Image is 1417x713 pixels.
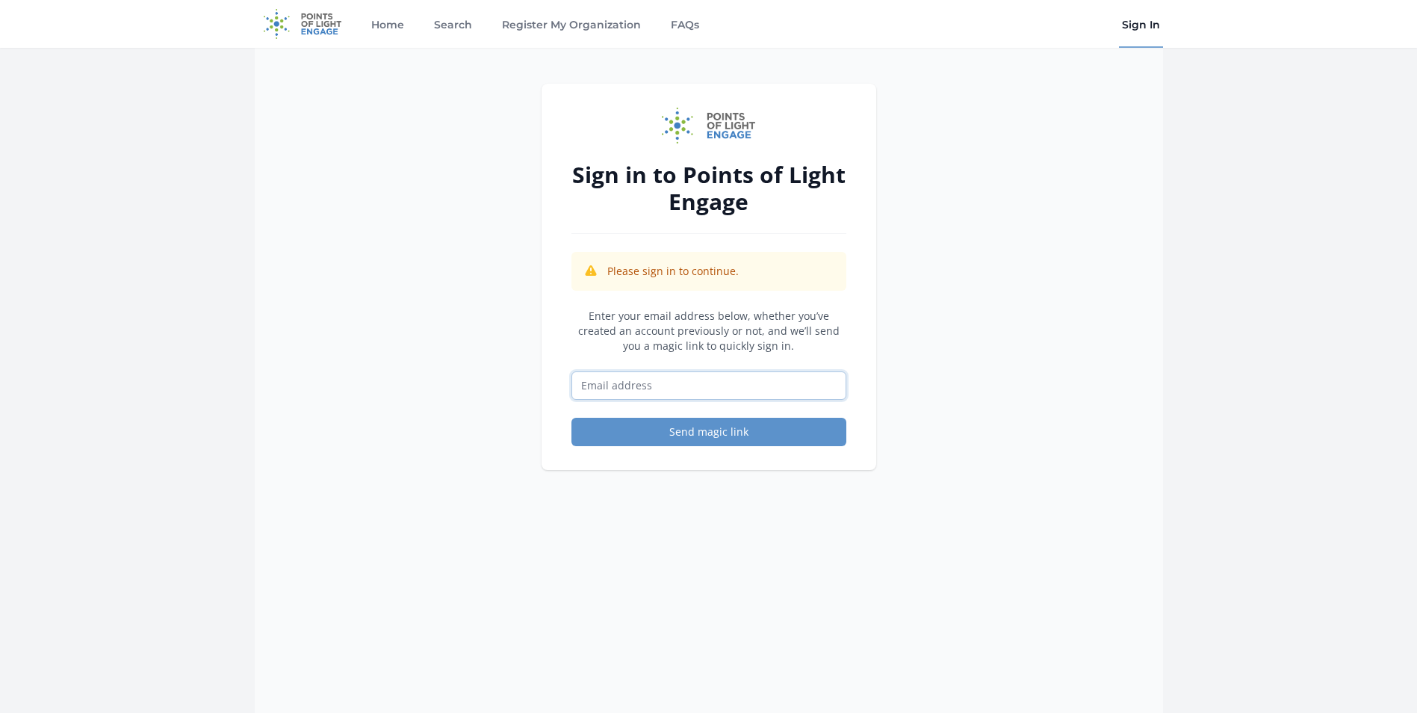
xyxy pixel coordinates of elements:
[571,418,846,446] button: Send magic link
[571,161,846,215] h2: Sign in to Points of Light Engage
[662,108,756,143] img: Points of Light Engage logo
[571,371,846,400] input: Email address
[571,309,846,354] p: Enter your email address below, whether you’ve created an account previously or not, and we’ll se...
[607,264,739,279] p: Please sign in to continue.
